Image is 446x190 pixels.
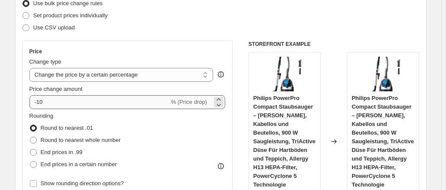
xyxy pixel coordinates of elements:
img: 51EnUtdNr9L._AC_SL1080_80x.jpg [267,57,302,91]
span: Show rounding direction options? [41,180,124,187]
span: Set product prices individually [33,12,108,19]
input: -15 [29,95,169,109]
span: Round to nearest .01 [41,125,93,131]
h6: STOREFRONT EXAMPLE [249,41,420,48]
img: 51EnUtdNr9L._AC_SL1080_80x.jpg [366,57,401,91]
span: End prices in .99 [41,149,83,155]
span: Price change amount [29,86,83,92]
h3: Price [29,48,42,55]
span: End prices in a certain number [41,161,117,167]
span: Round to nearest whole number [41,137,121,143]
span: Change type [29,58,61,65]
span: Use CSV upload [33,24,75,31]
span: % (Price drop) [171,99,207,105]
div: help [217,70,225,79]
span: Rounding [29,113,54,119]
